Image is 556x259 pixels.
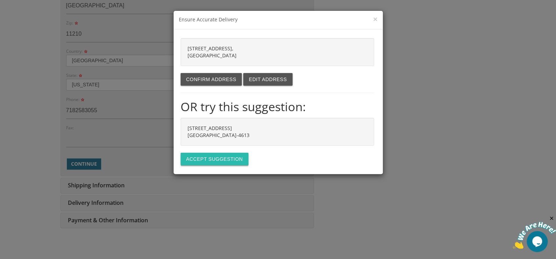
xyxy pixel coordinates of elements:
[181,153,248,165] button: Accept suggestion
[513,215,556,249] iframe: chat widget
[179,16,378,24] h3: Ensure Accurate Delivery
[181,73,242,86] button: Confirm address
[243,73,292,86] button: Edit address
[373,15,377,23] button: ×
[188,125,249,138] strong: [STREET_ADDRESS] [GEOGRAPHIC_DATA]-4613
[181,98,306,115] strong: OR try this suggestion:
[181,38,374,66] div: [STREET_ADDRESS], [GEOGRAPHIC_DATA]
